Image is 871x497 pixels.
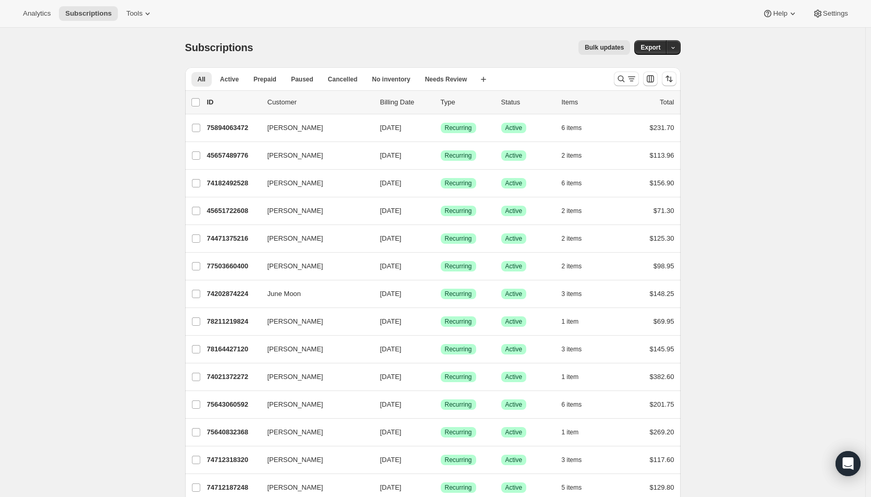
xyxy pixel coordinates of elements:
p: 74471375216 [207,233,259,244]
span: $382.60 [650,373,674,381]
span: Recurring [445,317,472,326]
span: All [198,75,205,84]
span: Recurring [445,290,472,298]
button: [PERSON_NAME] [261,452,366,468]
span: No inventory [372,75,410,84]
span: Tools [126,9,142,18]
span: Active [505,179,523,187]
span: June Moon [268,289,301,299]
p: ID [207,97,259,108]
button: [PERSON_NAME] [261,313,366,330]
span: Cancelled [328,75,358,84]
div: IDCustomerBilling DateTypeStatusItemsTotal [207,97,674,108]
span: Active [505,456,523,464]
span: [DATE] [380,234,402,242]
span: [PERSON_NAME] [268,344,323,354]
button: [PERSON_NAME] [261,396,366,413]
span: [PERSON_NAME] [268,233,323,244]
span: Export [640,43,660,52]
span: Needs Review [425,75,467,84]
div: Type [441,97,493,108]
span: $117.60 [650,456,674,464]
button: 6 items [562,176,594,191]
p: 75640832368 [207,427,259,437]
div: 75643060592[PERSON_NAME][DATE]SuccessRecurringSuccessActive6 items$201.75 [207,397,674,412]
span: Bulk updates [585,43,624,52]
span: Active [505,151,523,160]
span: Recurring [445,428,472,436]
div: 45657489776[PERSON_NAME][DATE]SuccessRecurringSuccessActive2 items$113.96 [207,148,674,163]
span: Active [505,373,523,381]
span: Subscriptions [65,9,112,18]
span: [PERSON_NAME] [268,316,323,327]
span: Active [505,317,523,326]
p: Status [501,97,553,108]
span: $148.25 [650,290,674,298]
span: Recurring [445,179,472,187]
button: [PERSON_NAME] [261,230,366,247]
button: 1 item [562,370,590,384]
button: [PERSON_NAME] [261,369,366,385]
span: $201.75 [650,400,674,408]
button: Search and filter results [614,72,639,86]
span: 2 items [562,207,582,215]
div: 45651722608[PERSON_NAME][DATE]SuccessRecurringSuccessActive2 items$71.30 [207,204,674,218]
span: 2 items [562,262,582,270]
span: Recurring [445,207,472,215]
div: 74712318320[PERSON_NAME][DATE]SuccessRecurringSuccessActive3 items$117.60 [207,453,674,467]
p: 78164427120 [207,344,259,354]
span: 1 item [562,317,579,326]
span: Active [505,400,523,409]
span: 5 items [562,483,582,492]
span: Prepaid [253,75,276,84]
span: $98.95 [654,262,674,270]
span: [DATE] [380,400,402,408]
span: Help [773,9,787,18]
div: Items [562,97,614,108]
span: [PERSON_NAME] [268,261,323,271]
p: 45651722608 [207,206,259,216]
span: [PERSON_NAME] [268,372,323,382]
div: Open Intercom Messenger [836,451,861,476]
button: 2 items [562,231,594,246]
span: [PERSON_NAME] [268,206,323,216]
span: Analytics [23,9,51,18]
button: Help [756,6,804,21]
span: $113.96 [650,151,674,159]
button: Sort the results [662,72,676,86]
p: 77503660400 [207,261,259,271]
div: 75894063472[PERSON_NAME][DATE]SuccessRecurringSuccessActive6 items$231.70 [207,121,674,135]
span: Recurring [445,483,472,492]
span: Recurring [445,373,472,381]
span: [DATE] [380,151,402,159]
button: Settings [806,6,854,21]
span: Recurring [445,151,472,160]
span: Recurring [445,345,472,353]
span: [PERSON_NAME] [268,427,323,437]
span: Settings [823,9,848,18]
span: 2 items [562,151,582,160]
span: Active [505,207,523,215]
span: [DATE] [380,373,402,381]
span: [PERSON_NAME] [268,482,323,493]
button: Create new view [475,72,492,87]
button: 2 items [562,148,594,163]
div: 77503660400[PERSON_NAME][DATE]SuccessRecurringSuccessActive2 items$98.95 [207,259,674,274]
button: Bulk updates [578,40,630,55]
p: 74021372272 [207,372,259,382]
span: 3 items [562,290,582,298]
div: 74182492528[PERSON_NAME][DATE]SuccessRecurringSuccessActive6 items$156.90 [207,176,674,191]
button: 3 items [562,453,594,467]
span: [DATE] [380,483,402,491]
span: [PERSON_NAME] [268,178,323,188]
span: [DATE] [380,317,402,325]
button: Export [634,40,667,55]
div: 75640832368[PERSON_NAME][DATE]SuccessRecurringSuccessActive1 item$269.20 [207,425,674,440]
span: Active [505,290,523,298]
span: [DATE] [380,428,402,436]
span: $129.80 [650,483,674,491]
span: [DATE] [380,456,402,464]
div: 78164427120[PERSON_NAME][DATE]SuccessRecurringSuccessActive3 items$145.95 [207,342,674,357]
button: [PERSON_NAME] [261,341,366,358]
span: Recurring [445,400,472,409]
